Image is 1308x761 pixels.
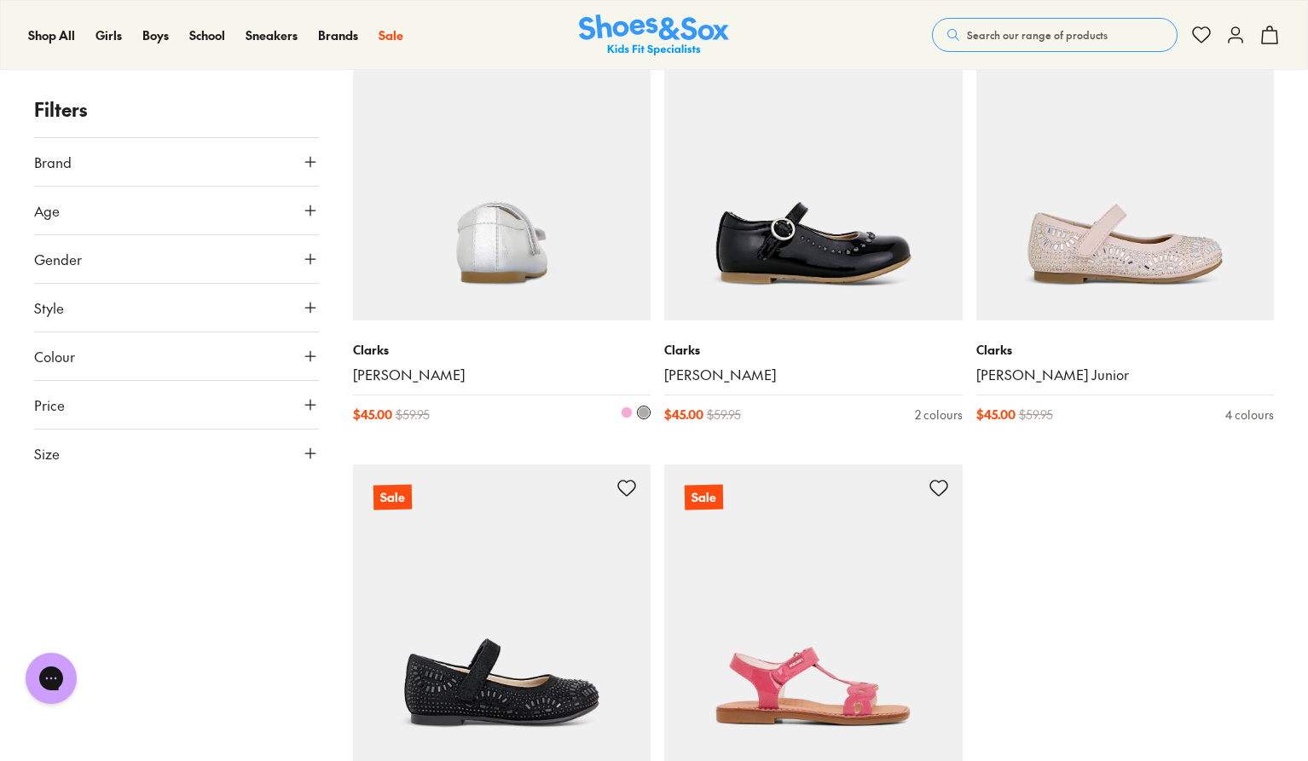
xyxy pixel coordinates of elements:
[34,430,319,477] button: Size
[579,14,729,56] a: Shoes & Sox
[246,26,298,43] span: Sneakers
[379,26,403,44] a: Sale
[34,346,75,366] span: Colour
[396,406,430,424] span: $ 59.95
[318,26,358,43] span: Brands
[189,26,225,44] a: School
[246,26,298,44] a: Sneakers
[579,14,729,56] img: SNS_Logo_Responsive.svg
[976,341,1275,359] p: Clarks
[707,406,741,424] span: $ 59.95
[95,26,122,43] span: Girls
[664,341,963,359] p: Clarks
[34,187,319,234] button: Age
[34,297,64,318] span: Style
[353,366,651,384] a: [PERSON_NAME]
[34,235,319,283] button: Gender
[34,200,60,221] span: Age
[664,406,703,424] span: $ 45.00
[34,284,319,331] button: Style
[34,95,319,124] p: Filters
[34,152,72,172] span: Brand
[34,332,319,380] button: Colour
[1019,406,1053,424] span: $ 59.95
[664,23,963,321] a: Sale
[318,26,358,44] a: Brands
[34,443,60,464] span: Size
[373,485,411,510] p: Sale
[353,23,651,321] a: Sale
[685,485,723,510] p: Sale
[379,26,403,43] span: Sale
[353,406,392,424] span: $ 45.00
[17,647,85,710] iframe: Gorgias live chat messenger
[1225,406,1274,424] div: 4 colours
[189,26,225,43] span: School
[34,138,319,186] button: Brand
[28,26,75,43] span: Shop All
[976,366,1275,384] a: [PERSON_NAME] Junior
[932,18,1178,52] button: Search our range of products
[142,26,169,43] span: Boys
[976,23,1275,321] a: Sale
[915,406,963,424] div: 2 colours
[967,27,1108,43] span: Search our range of products
[664,366,963,384] a: [PERSON_NAME]
[28,26,75,44] a: Shop All
[976,406,1016,424] span: $ 45.00
[34,395,65,415] span: Price
[34,381,319,429] button: Price
[353,341,651,359] p: Clarks
[95,26,122,44] a: Girls
[34,249,82,269] span: Gender
[142,26,169,44] a: Boys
